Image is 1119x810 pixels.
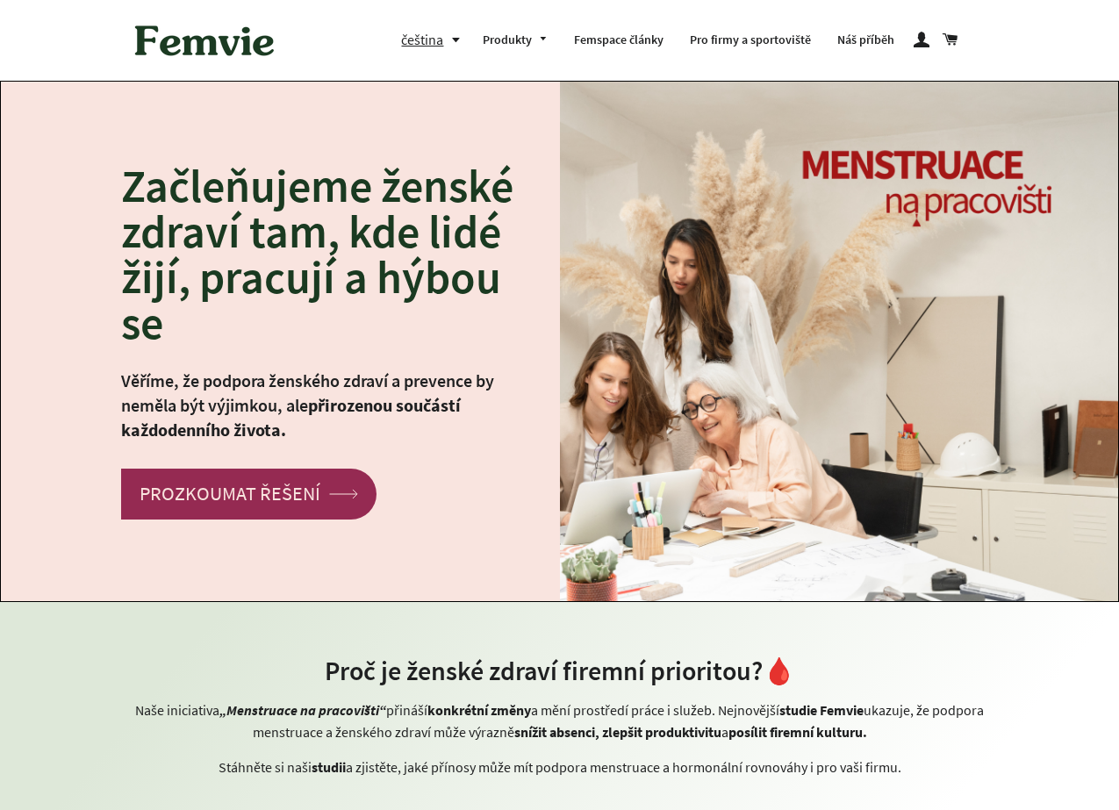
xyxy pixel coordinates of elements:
p: Naše iniciativa přináší a mění prostředí práce i služeb. Nejnovější ukazuje, že podpora menstruac... [126,699,994,743]
p: Věříme, že podpora ženského zdraví a prevence by neměla být výjimkou, ale [121,369,534,442]
a: Femspace články [561,18,677,63]
strong: konkrétní [427,701,488,719]
strong: posílit firemní kulturu. [728,723,867,741]
strong: studii [312,758,346,776]
strong: „Menstruace na pracovišti“ [219,701,386,719]
img: Femvie [126,13,283,68]
a: PROZKOUMAT ŘEŠENÍ [121,469,377,519]
h2: Proč je ženské zdraví firemní prioritou?🩸 [126,655,994,686]
strong: zlepšit produktivitu [602,723,721,741]
a: Produkty [470,18,561,63]
p: Stáhněte si naši a zjistěte, jaké přínosy může mít podpora menstruace a hormonální rovnováhy i pr... [126,756,994,778]
a: Pro firmy a sportoviště [677,18,824,63]
strong: snížit absenci, [514,723,599,741]
strong: studie Femvie [779,701,864,719]
a: Náš příběh [824,18,907,63]
strong: změny [491,701,531,719]
strong: přirozenou součástí každodenního života. [121,394,461,441]
h2: Začleňujeme ženské zdraví tam, kde lidé žijí, pracují a hýbou se [121,163,534,346]
button: čeština [401,28,470,52]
